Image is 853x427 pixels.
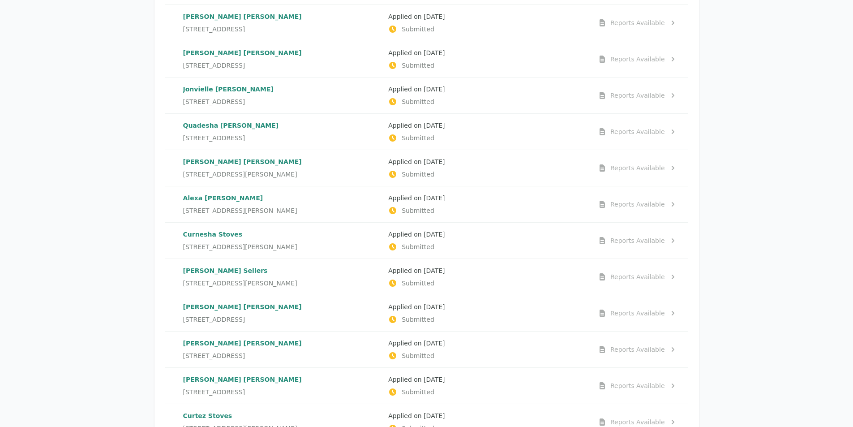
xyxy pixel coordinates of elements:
[183,315,245,324] span: [STREET_ADDRESS]
[388,315,587,324] p: Submitted
[165,223,688,259] a: Curnesha Stoves[STREET_ADDRESS][PERSON_NAME]Applied on [DATE]SubmittedReports Available
[388,206,587,215] p: Submitted
[183,194,381,203] p: Alexa [PERSON_NAME]
[388,302,587,311] p: Applied on
[388,157,587,166] p: Applied on
[424,122,445,129] time: [DATE]
[610,236,665,245] div: Reports Available
[388,388,587,397] p: Submitted
[610,309,665,318] div: Reports Available
[183,25,245,34] span: [STREET_ADDRESS]
[183,85,381,94] p: Jonvielle [PERSON_NAME]
[424,231,445,238] time: [DATE]
[165,150,688,186] a: [PERSON_NAME] [PERSON_NAME][STREET_ADDRESS][PERSON_NAME]Applied on [DATE]SubmittedReports Available
[424,340,445,347] time: [DATE]
[388,242,587,251] p: Submitted
[183,302,381,311] p: [PERSON_NAME] [PERSON_NAME]
[183,134,245,142] span: [STREET_ADDRESS]
[610,272,665,281] div: Reports Available
[183,339,381,348] p: [PERSON_NAME] [PERSON_NAME]
[424,158,445,165] time: [DATE]
[610,127,665,136] div: Reports Available
[610,18,665,27] div: Reports Available
[183,279,297,288] span: [STREET_ADDRESS][PERSON_NAME]
[183,170,297,179] span: [STREET_ADDRESS][PERSON_NAME]
[183,351,245,360] span: [STREET_ADDRESS]
[388,194,587,203] p: Applied on
[388,339,587,348] p: Applied on
[388,85,587,94] p: Applied on
[165,114,688,150] a: Quadesha [PERSON_NAME][STREET_ADDRESS]Applied on [DATE]SubmittedReports Available
[165,5,688,41] a: [PERSON_NAME] [PERSON_NAME][STREET_ADDRESS]Applied on [DATE]SubmittedReports Available
[183,12,381,21] p: [PERSON_NAME] [PERSON_NAME]
[165,186,688,222] a: Alexa [PERSON_NAME][STREET_ADDRESS][PERSON_NAME]Applied on [DATE]SubmittedReports Available
[165,295,688,331] a: [PERSON_NAME] [PERSON_NAME][STREET_ADDRESS]Applied on [DATE]SubmittedReports Available
[610,381,665,390] div: Reports Available
[183,375,381,384] p: [PERSON_NAME] [PERSON_NAME]
[610,200,665,209] div: Reports Available
[165,259,688,295] a: [PERSON_NAME] Sellers[STREET_ADDRESS][PERSON_NAME]Applied on [DATE]SubmittedReports Available
[610,91,665,100] div: Reports Available
[388,61,587,70] p: Submitted
[424,267,445,274] time: [DATE]
[388,351,587,360] p: Submitted
[610,55,665,64] div: Reports Available
[388,25,587,34] p: Submitted
[183,388,245,397] span: [STREET_ADDRESS]
[610,164,665,173] div: Reports Available
[183,121,381,130] p: Quadesha [PERSON_NAME]
[388,12,587,21] p: Applied on
[388,121,587,130] p: Applied on
[183,61,245,70] span: [STREET_ADDRESS]
[424,412,445,419] time: [DATE]
[424,86,445,93] time: [DATE]
[424,303,445,311] time: [DATE]
[388,48,587,57] p: Applied on
[165,368,688,404] a: [PERSON_NAME] [PERSON_NAME][STREET_ADDRESS]Applied on [DATE]SubmittedReports Available
[424,376,445,383] time: [DATE]
[183,48,381,57] p: [PERSON_NAME] [PERSON_NAME]
[424,13,445,20] time: [DATE]
[183,97,245,106] span: [STREET_ADDRESS]
[424,194,445,202] time: [DATE]
[610,418,665,427] div: Reports Available
[388,411,587,420] p: Applied on
[183,230,381,239] p: Curnesha Stoves
[388,97,587,106] p: Submitted
[183,157,381,166] p: [PERSON_NAME] [PERSON_NAME]
[183,242,297,251] span: [STREET_ADDRESS][PERSON_NAME]
[183,411,381,420] p: Curtez Stoves
[610,345,665,354] div: Reports Available
[388,375,587,384] p: Applied on
[424,49,445,56] time: [DATE]
[388,170,587,179] p: Submitted
[388,279,587,288] p: Submitted
[388,230,587,239] p: Applied on
[388,266,587,275] p: Applied on
[165,332,688,367] a: [PERSON_NAME] [PERSON_NAME][STREET_ADDRESS]Applied on [DATE]SubmittedReports Available
[388,134,587,142] p: Submitted
[183,206,297,215] span: [STREET_ADDRESS][PERSON_NAME]
[165,78,688,113] a: Jonvielle [PERSON_NAME][STREET_ADDRESS]Applied on [DATE]SubmittedReports Available
[183,266,381,275] p: [PERSON_NAME] Sellers
[165,41,688,77] a: [PERSON_NAME] [PERSON_NAME][STREET_ADDRESS]Applied on [DATE]SubmittedReports Available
